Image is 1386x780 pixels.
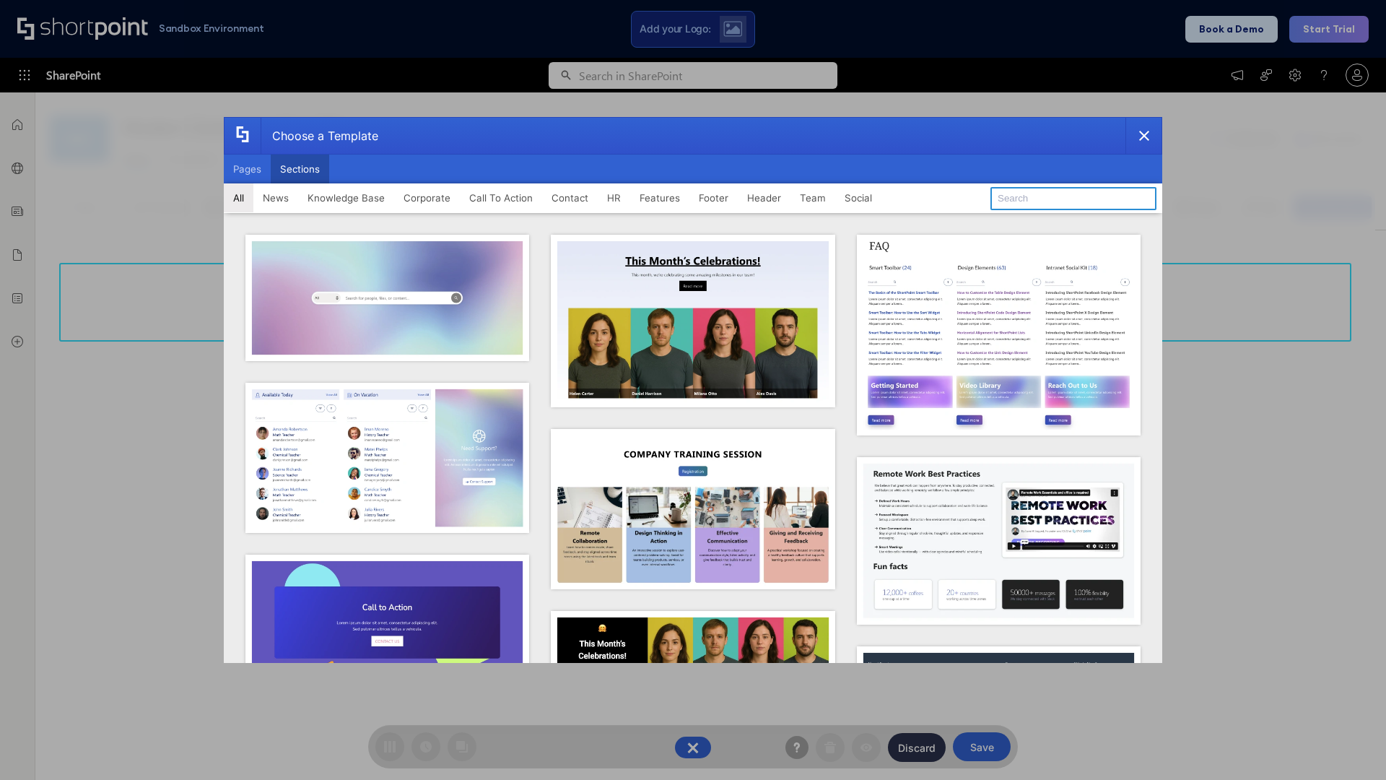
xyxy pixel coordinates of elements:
[790,183,835,212] button: Team
[261,118,378,154] div: Choose a Template
[224,183,253,212] button: All
[738,183,790,212] button: Header
[990,187,1156,210] input: Search
[835,183,881,212] button: Social
[542,183,598,212] button: Contact
[689,183,738,212] button: Footer
[630,183,689,212] button: Features
[460,183,542,212] button: Call To Action
[394,183,460,212] button: Corporate
[271,155,329,183] button: Sections
[1314,711,1386,780] iframe: Chat Widget
[253,183,298,212] button: News
[224,155,271,183] button: Pages
[224,117,1162,663] div: template selector
[598,183,630,212] button: HR
[298,183,394,212] button: Knowledge Base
